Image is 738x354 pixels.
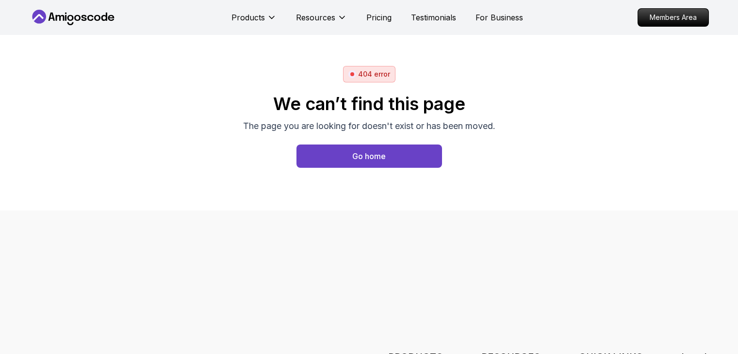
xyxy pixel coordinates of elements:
h2: We can’t find this page [243,94,495,113]
a: Pricing [366,12,392,23]
button: Go home [296,145,442,168]
a: Members Area [638,8,709,27]
button: Resources [296,12,347,31]
a: Home page [296,145,442,168]
button: Products [231,12,277,31]
a: Testimonials [411,12,456,23]
a: For Business [476,12,523,23]
p: Products [231,12,265,23]
div: Go home [352,150,386,162]
p: The page you are looking for doesn't exist or has been moved. [243,119,495,133]
p: Members Area [638,9,708,26]
p: Resources [296,12,335,23]
p: 404 error [358,69,390,79]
